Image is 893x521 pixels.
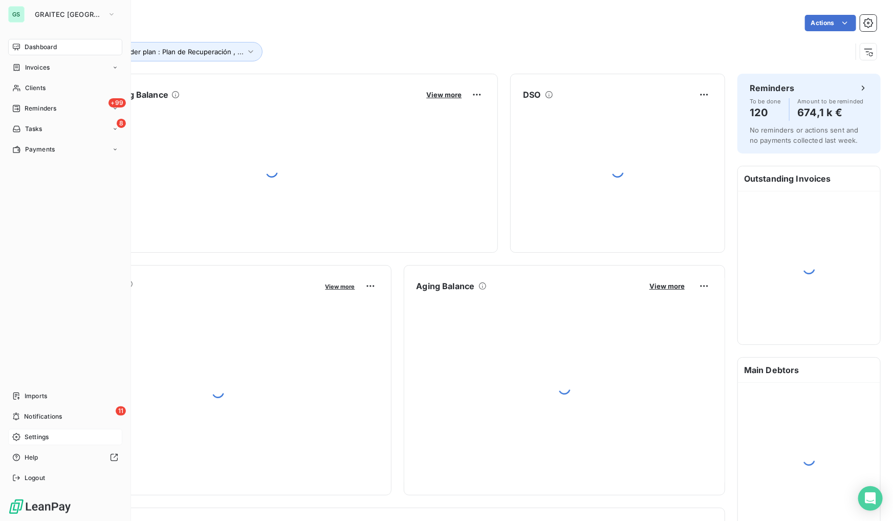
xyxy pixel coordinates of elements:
button: View more [322,281,358,291]
span: Help [25,453,38,462]
span: Settings [25,432,49,442]
button: Actions [805,15,856,31]
a: Help [8,449,122,466]
span: To be done [750,98,781,104]
span: Invoices [25,63,50,72]
span: Imports [25,392,47,401]
span: Dashboard [25,42,57,52]
span: Clients [25,83,46,93]
span: Reminders [25,104,56,113]
h4: 120 [750,104,781,121]
span: View more [325,283,355,290]
span: No reminders or actions sent and no payments collected last week. [750,126,859,144]
h4: 674,1 k € [798,104,864,121]
span: 8 [117,119,126,128]
span: Reminder plan : Plan de Recuperación , ... [111,48,244,56]
span: View more [426,91,462,99]
div: GS [8,6,25,23]
span: Tasks [25,124,42,134]
button: Reminder plan : Plan de Recuperación , ... [96,42,263,61]
span: GRAITEC [GEOGRAPHIC_DATA] [35,10,103,18]
span: Monthly Revenue [58,290,318,301]
h6: Outstanding Invoices [738,166,880,191]
span: 11 [116,406,126,416]
h6: Reminders [750,82,794,94]
h6: Aging Balance [417,280,475,292]
span: Logout [25,473,45,483]
h6: DSO [523,89,540,101]
span: +99 [108,98,126,107]
span: View more [649,282,685,290]
span: Payments [25,145,55,154]
button: View more [423,90,465,99]
button: View more [646,281,688,291]
img: Logo LeanPay [8,498,72,515]
div: Open Intercom Messenger [858,486,883,511]
h6: Main Debtors [738,358,880,382]
span: Amount to be reminded [798,98,864,104]
span: Notifications [24,412,62,421]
